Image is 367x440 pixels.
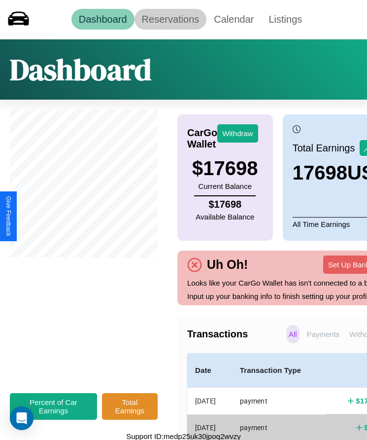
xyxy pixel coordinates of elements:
[232,388,327,415] th: payment
[240,365,319,376] h4: Transaction Type
[293,139,360,157] p: Total Earnings
[217,124,258,143] button: Withdraw
[195,365,224,376] h4: Date
[187,127,217,150] h4: CarGo Wallet
[196,210,254,223] p: Available Balance
[261,9,309,30] a: Listings
[202,257,253,272] h4: Uh Oh!
[71,9,134,30] a: Dashboard
[134,9,207,30] a: Reservations
[196,199,254,210] h4: $ 17698
[10,393,97,420] button: Percent of Car Earnings
[192,157,258,180] h3: $ 17698
[206,9,261,30] a: Calendar
[286,325,300,343] p: All
[187,329,284,340] h4: Transactions
[102,393,158,420] button: Total Earnings
[192,180,258,193] p: Current Balance
[5,196,12,236] div: Give Feedback
[304,325,342,343] p: Payments
[187,388,232,415] th: [DATE]
[10,406,33,430] div: Open Intercom Messenger
[10,49,151,90] h1: Dashboard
